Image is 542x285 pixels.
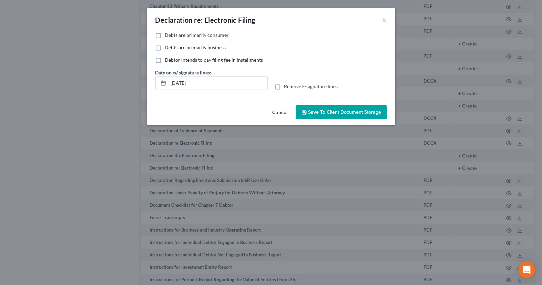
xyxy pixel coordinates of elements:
[267,106,293,120] button: Cancel
[519,262,535,278] div: Open Intercom Messenger
[155,15,255,25] div: Declaration re: Electronic Filing
[165,32,229,38] span: Debts are primarily consumer
[165,57,263,63] span: Debtor intends to pay filing fee in installments
[165,44,226,50] span: Debts are primarily business
[155,69,212,76] label: Date on /s/ signature lines:
[168,77,267,90] input: MM/DD/YYYY
[308,109,381,115] span: Save to Client Document Storage
[382,16,387,24] button: ×
[284,83,338,89] span: Remove E-signature lines
[296,105,387,120] button: Save to Client Document Storage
